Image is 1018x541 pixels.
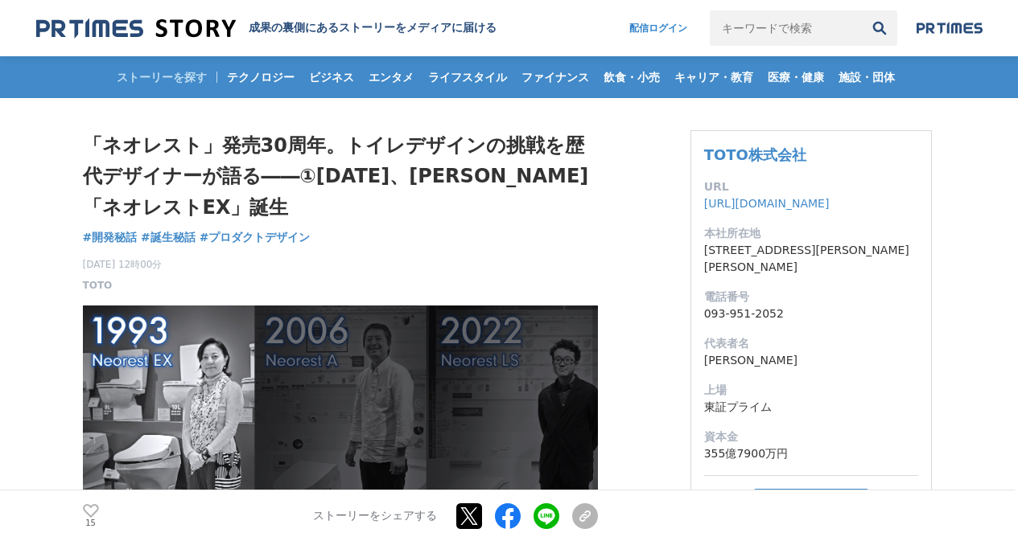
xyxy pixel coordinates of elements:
[83,130,598,223] h1: 「ネオレスト」発売30周年。トイレデザインの挑戦を歴代デザイナーが語る――①[DATE]、[PERSON_NAME]「ネオレストEX」誕生
[220,56,301,98] a: テクノロジー
[36,18,236,39] img: 成果の裏側にあるストーリーをメディアに届ける
[704,428,918,445] dt: 資本金
[704,197,830,210] a: [URL][DOMAIN_NAME]
[597,56,666,98] a: 飲食・小売
[313,509,437,523] p: ストーリーをシェアする
[917,22,983,35] img: prtimes
[141,230,196,244] span: #誕生秘話
[668,70,760,84] span: キャリア・教育
[832,56,901,98] a: 施設・団体
[515,56,596,98] a: ファイナンス
[704,289,918,305] dt: 電話番号
[613,10,703,46] a: 配信ログイン
[249,21,497,35] h2: 成果の裏側にあるストーリーをメディアに届ける
[362,56,420,98] a: エンタメ
[753,489,869,518] button: フォロー
[704,178,918,195] dt: URL
[710,10,862,46] input: キーワードで検索
[704,352,918,369] dd: [PERSON_NAME]
[704,335,918,352] dt: 代表者名
[83,257,163,272] span: [DATE] 12時00分
[704,242,918,276] dd: [STREET_ADDRESS][PERSON_NAME][PERSON_NAME]
[668,56,760,98] a: キャリア・教育
[36,18,497,39] a: 成果の裏側にあるストーリーをメディアに届ける 成果の裏側にあるストーリーをメディアに届ける
[83,519,99,527] p: 15
[422,56,513,98] a: ライフスタイル
[422,70,513,84] span: ライフスタイル
[515,70,596,84] span: ファイナンス
[761,70,830,84] span: 医療・健康
[704,382,918,399] dt: 上場
[704,225,918,242] dt: 本社所在地
[83,278,113,293] a: TOTO
[761,56,830,98] a: 医療・健康
[704,399,918,416] dd: 東証プライム
[832,70,901,84] span: 施設・団体
[303,70,361,84] span: ビジネス
[704,146,806,163] a: TOTO株式会社
[200,229,311,246] a: #プロダクトデザイン
[362,70,420,84] span: エンタメ
[704,305,918,322] dd: 093-951-2052
[83,229,138,246] a: #開発秘話
[862,10,897,46] button: 検索
[200,230,311,244] span: #プロダクトデザイン
[83,230,138,244] span: #開発秘話
[704,445,918,462] dd: 355億7900万円
[303,56,361,98] a: ビジネス
[220,70,301,84] span: テクノロジー
[141,229,196,246] a: #誕生秘話
[597,70,666,84] span: 飲食・小売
